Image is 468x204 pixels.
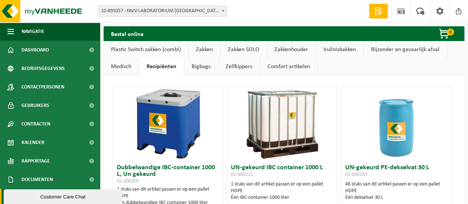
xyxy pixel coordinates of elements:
[131,87,205,161] img: 01-000205
[117,178,139,184] span: 01-000205
[220,41,267,58] a: Zakken SOLO
[117,164,219,184] h3: Dubbelwandige IBC-container 1000 L, Un gekeurd
[21,22,44,41] span: Navigatie
[345,188,448,194] div: HDPE
[117,193,219,200] div: HDPE
[231,188,333,194] div: HDPE
[189,41,220,58] a: Zakken
[21,41,49,59] span: Dashboard
[359,87,433,161] img: 01-000243
[231,164,333,179] h3: UN-gekeurd IBC container 1000 L
[104,26,151,41] h2: Bestel online
[231,172,253,177] span: 01-000211
[260,58,317,75] a: Comfort artikelen
[345,172,367,177] span: 01-000243
[21,59,65,78] span: Bedrijfsgegevens
[21,170,53,189] span: Documenten
[21,96,49,115] span: Gebruikers
[345,164,448,179] h3: UN-gekeurd PE-dekselvat 30 L
[104,41,188,58] a: Plastic Switch zakken (combi)
[4,188,124,204] iframe: chat widget
[231,194,333,201] div: Één IBC-container 1000 liter
[345,194,448,201] div: Één dekselvat 30 L
[231,181,333,201] div: 1 stuks van dit artikel passen er op een pallet
[104,58,139,75] a: Medisch
[427,26,464,41] button: 0
[447,29,454,36] span: 0
[345,181,448,201] div: 48 stuks van dit artikel passen er op een pallet
[218,58,260,75] a: Zelfkippers
[364,41,447,58] a: Bijzonder en gevaarlijk afval
[98,6,227,17] span: 10-895057 - FAVV-LABORATORIUM GENTBRUGGE - GENTBRUGGE
[21,152,50,170] span: Rapportage
[184,58,218,75] a: Bigbags
[21,78,64,96] span: Contactpersonen
[98,6,227,16] span: 10-895057 - FAVV-LABORATORIUM GENTBRUGGE - GENTBRUGGE
[245,87,319,161] img: 01-000211
[21,115,50,133] span: Contracten
[139,58,184,75] a: Recipiënten
[316,41,363,58] a: Vuilnisbakken
[267,41,316,58] a: Zakkenhouder
[21,133,44,152] span: Kalender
